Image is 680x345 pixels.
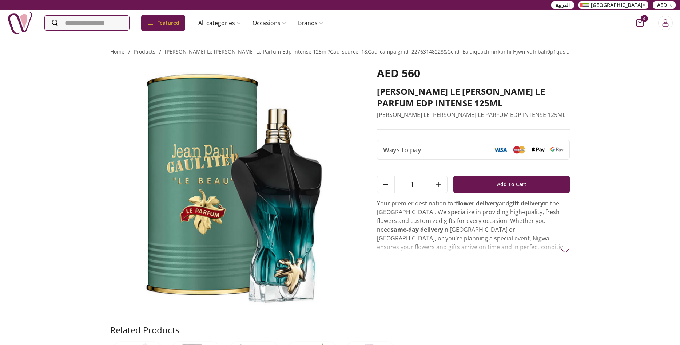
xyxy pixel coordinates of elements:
li: / [128,48,130,56]
a: [PERSON_NAME] le [PERSON_NAME] le parfum edp intense 125ml?gad_source=1&gad_campaignid=2276314822... [165,48,621,55]
a: products [134,48,155,55]
span: العربية [556,1,570,9]
strong: flower delivery [456,199,499,207]
button: Login [658,16,673,30]
img: arrow [561,246,570,255]
img: Arabic_dztd3n.png [580,3,589,7]
img: Mastercard [513,146,526,153]
p: Your premier destination for and in the [GEOGRAPHIC_DATA]. We specialize in providing high-qualit... [377,199,570,295]
button: [GEOGRAPHIC_DATA] [578,1,648,9]
img: Google Pay [550,147,564,152]
div: Featured [141,15,185,31]
span: Add To Cart [497,178,526,191]
h2: Related Products [110,324,179,336]
span: 1 [395,176,430,193]
img: Visa [494,147,507,152]
button: Add To Cart [453,176,570,193]
p: [PERSON_NAME] LE [PERSON_NAME] LE PARFUM EDP INTENSE 125ML [377,110,570,119]
button: AED [653,1,676,9]
a: Occasions [247,16,292,30]
li: / [159,48,161,56]
strong: gift delivery [509,199,544,207]
span: 0 [641,15,648,22]
img: Apple Pay [532,147,545,153]
span: AED 560 [377,66,420,81]
span: Ways to pay [383,145,421,155]
strong: same-day delivery [391,226,443,234]
a: Home [110,48,124,55]
input: Search [45,16,129,30]
h2: [PERSON_NAME] LE [PERSON_NAME] LE PARFUM EDP INTENSE 125ML [377,86,570,109]
span: [GEOGRAPHIC_DATA] [591,1,643,9]
span: AED [657,1,667,9]
button: cart-button [636,19,644,27]
img: JEAN PAUL GAULTIER LE BEAU LE PARFUM EDP INTENSE 125ML [110,67,357,307]
a: Brands [292,16,329,30]
a: All categories [192,16,247,30]
img: Nigwa-uae-gifts [7,10,33,36]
